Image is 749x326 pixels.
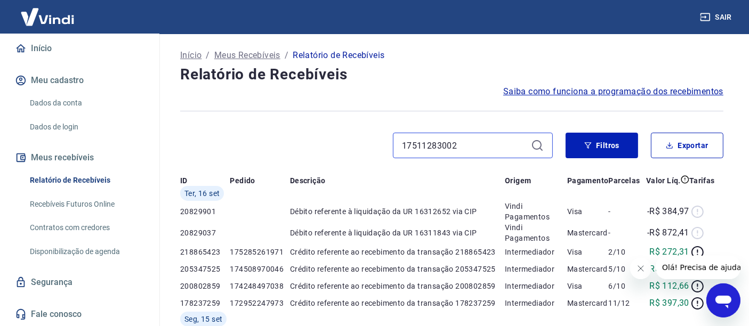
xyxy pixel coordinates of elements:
p: 11/12 [609,298,640,308]
p: 174248497038 [230,281,289,291]
p: 218865423 [180,247,230,257]
a: Meus Recebíveis [214,49,280,62]
p: -R$ 872,41 [647,226,689,239]
p: Vindi Pagamentos [505,201,567,222]
p: Descrição [290,175,326,186]
p: Mastercard [567,264,609,274]
p: Mastercard [567,298,609,308]
a: Dados da conta [26,92,147,114]
p: Tarifas [689,175,715,186]
span: Ter, 16 set [184,188,220,199]
p: Visa [567,247,609,257]
p: - [609,206,640,217]
p: 20829037 [180,227,230,238]
button: Exportar [651,133,723,158]
iframe: Fechar mensagem [630,258,651,279]
p: Crédito referente ao recebimento da transação 178237259 [290,298,505,308]
a: Saiba como funciona a programação dos recebimentos [503,85,723,98]
p: -R$ 384,97 [647,205,689,218]
iframe: Mensagem da empresa [656,256,740,279]
p: Débito referente à liquidação da UR 16312652 via CIP [290,206,505,217]
span: Seg, 15 set [184,314,222,324]
p: Vindi Pagamentos [505,222,567,243]
a: Disponibilização de agenda [26,241,147,263]
p: Intermediador [505,281,567,291]
p: Mastercard [567,227,609,238]
p: Valor Líq. [646,175,681,186]
button: Meu cadastro [13,69,147,92]
p: / [206,49,210,62]
p: 5/10 [609,264,640,274]
p: Visa [567,281,609,291]
p: R$ 272,31 [649,246,689,258]
img: Vindi [13,1,82,33]
p: 2/10 [609,247,640,257]
p: - [609,227,640,238]
p: 178237259 [180,298,230,308]
p: Pagamento [567,175,609,186]
p: 6/10 [609,281,640,291]
p: 205347525 [180,264,230,274]
p: R$ 112,66 [649,280,689,292]
p: Intermediador [505,298,567,308]
p: Crédito referente ao recebimento da transação 205347525 [290,264,505,274]
p: 200802859 [180,281,230,291]
p: 20829901 [180,206,230,217]
p: R$ 397,30 [649,297,689,309]
p: Visa [567,206,609,217]
button: Filtros [566,133,638,158]
a: Recebíveis Futuros Online [26,193,147,215]
p: Origem [505,175,531,186]
p: Crédito referente ao recebimento da transação 200802859 [290,281,505,291]
a: Início [180,49,202,62]
p: Relatório de Recebíveis [293,49,384,62]
input: Busque pelo número do pedido [402,137,527,153]
a: Segurança [13,271,147,294]
a: Fale conosco [13,303,147,326]
h4: Relatório de Recebíveis [180,64,723,85]
p: Parcelas [609,175,640,186]
iframe: Botão para abrir a janela de mensagens [706,283,740,317]
a: Início [13,37,147,60]
p: Débito referente à liquidação da UR 16311843 via CIP [290,227,505,238]
p: Crédito referente ao recebimento da transação 218865423 [290,247,505,257]
span: Olá! Precisa de ajuda? [6,7,90,16]
p: 172952247973 [230,298,289,308]
button: Meus recebíveis [13,146,147,169]
p: 174508970046 [230,264,289,274]
a: Contratos com credores [26,217,147,239]
p: Pedido [230,175,255,186]
p: Intermediador [505,247,567,257]
p: / [285,49,288,62]
a: Dados de login [26,116,147,138]
p: ID [180,175,188,186]
p: Intermediador [505,264,567,274]
button: Sair [698,7,736,27]
p: 175285261971 [230,247,289,257]
a: Relatório de Recebíveis [26,169,147,191]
